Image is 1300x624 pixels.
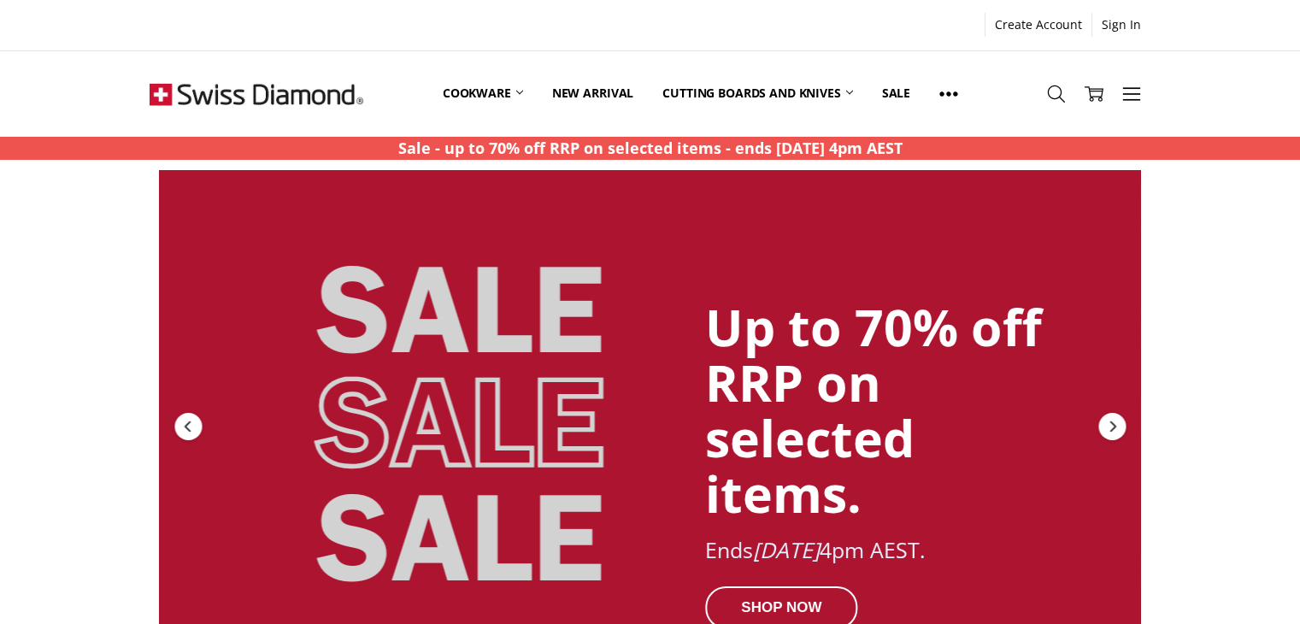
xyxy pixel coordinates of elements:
[150,51,363,137] img: Free Shipping On Every Order
[538,56,648,132] a: New arrival
[985,13,1091,37] a: Create Account
[173,411,203,442] div: Previous
[705,539,1050,562] div: Ends 4pm AEST.
[428,56,538,132] a: Cookware
[925,56,973,132] a: Show All
[868,56,925,132] a: Sale
[1092,13,1150,37] a: Sign In
[1097,411,1127,442] div: Next
[705,299,1050,521] div: Up to 70% off RRP on selected items.
[753,535,820,564] em: [DATE]
[648,56,868,132] a: Cutting boards and knives
[398,138,903,158] strong: Sale - up to 70% off RRP on selected items - ends [DATE] 4pm AEST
